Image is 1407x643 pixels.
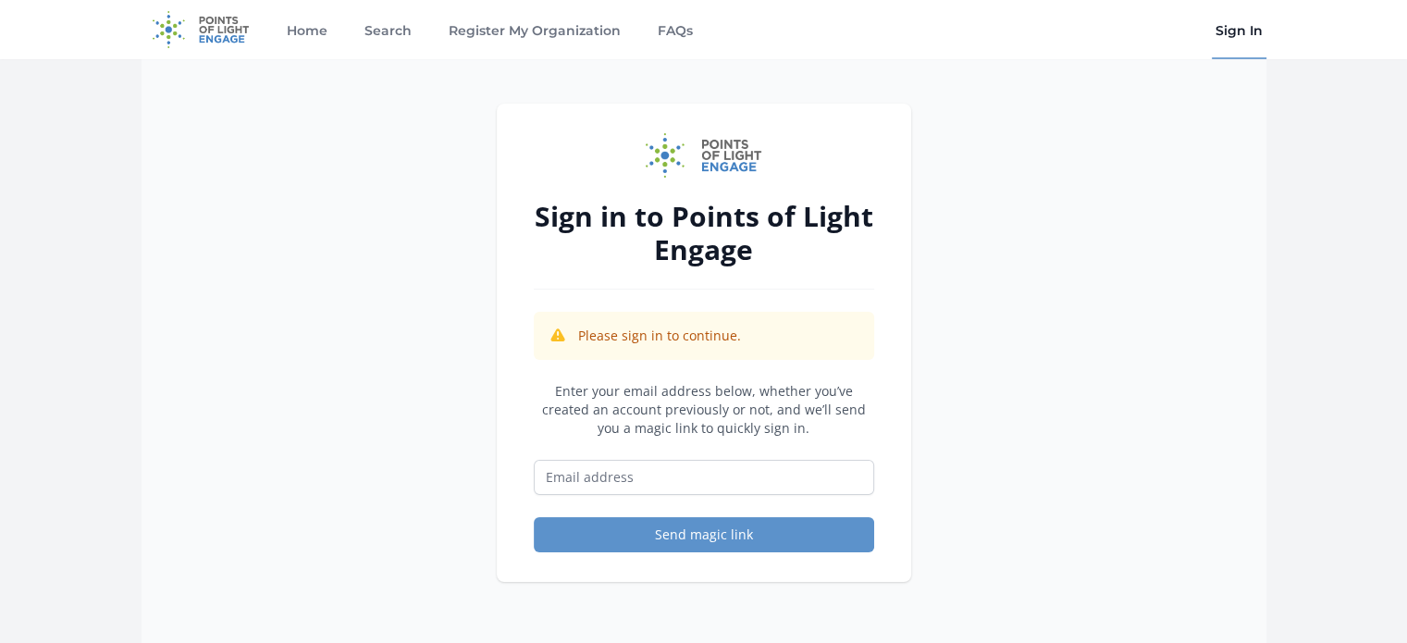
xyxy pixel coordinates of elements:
[646,133,762,178] img: Points of Light Engage logo
[534,460,874,495] input: Email address
[578,327,741,345] p: Please sign in to continue.
[534,517,874,552] button: Send magic link
[534,200,874,266] h2: Sign in to Points of Light Engage
[534,382,874,438] p: Enter your email address below, whether you’ve created an account previously or not, and we’ll se...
